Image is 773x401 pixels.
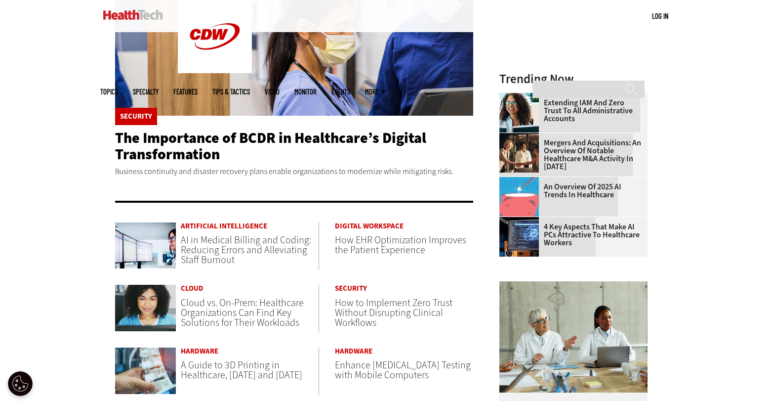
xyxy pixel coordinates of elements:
a: AI in Medical Billing and Coding: Reducing Errors and Alleviating Staff Burnout [181,233,311,267]
button: Open Preferences [8,371,33,396]
a: An Overview of 2025 AI Trends in Healthcare [499,183,642,199]
a: Security [120,113,152,120]
img: Doctor using computer [115,285,176,331]
img: business leaders shake hands in conference room [499,133,539,173]
p: Business continuity and disaster recovery plans enable organizations to modernize while mitigatin... [115,165,474,178]
a: A Guide to 3D Printing in Healthcare, [DATE] and [DATE] [181,358,302,382]
a: Events [331,88,350,95]
a: How EHR Optimization Improves the Patient Experience [335,233,466,257]
a: Cloud vs. On-Prem: Healthcare Organizations Can Find Key Solutions for Their Workloads [181,296,304,329]
a: How to Implement Zero Trust Without Disrupting Clinical Workflows [335,296,452,329]
a: Tips & Tactics [212,88,250,95]
a: business leaders shake hands in conference room [499,133,544,141]
a: CDW [178,65,252,76]
a: Security [335,285,473,292]
a: Desktop monitor with brain AI concept [499,217,544,225]
img: medical billing and coding [115,223,176,269]
a: Mergers and Acquisitions: An Overview of Notable Healthcare M&A Activity in [DATE] [499,139,642,171]
a: Features [173,88,198,95]
span: Topics [100,88,118,95]
a: Hardware [335,348,473,355]
a: Hardware [181,348,319,355]
a: Cloud [181,285,319,292]
a: illustration of computer chip being put inside head with waves [499,177,544,185]
span: More [365,88,386,95]
a: The Importance of BCDR in Healthcare’s Digital Transformation [115,128,426,164]
img: illustration of computer chip being put inside head with waves [499,177,539,217]
h3: Trending Now [499,73,648,85]
img: Administrative assistant [499,93,539,133]
img: Home [103,10,163,20]
a: 4 Key Aspects That Make AI PCs Attractive to Healthcare Workers [499,223,642,247]
img: 3D spinal column [115,348,176,394]
div: Cookie Settings [8,371,33,396]
span: Specialty [133,88,159,95]
div: User menu [652,11,668,21]
a: Artificial Intelligence [181,223,319,230]
img: Desktop monitor with brain AI concept [499,217,539,257]
a: Extending IAM and Zero Trust to All Administrative Accounts [499,99,642,123]
a: Video [265,88,280,95]
a: Administrative assistant [499,93,544,101]
a: Log in [652,11,668,20]
a: Enhance [MEDICAL_DATA] Testing with Mobile Computers [335,358,471,382]
a: MonITor [294,88,317,95]
a: Digital Workspace [335,223,473,230]
img: Doctors meeting in the office [499,281,648,393]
